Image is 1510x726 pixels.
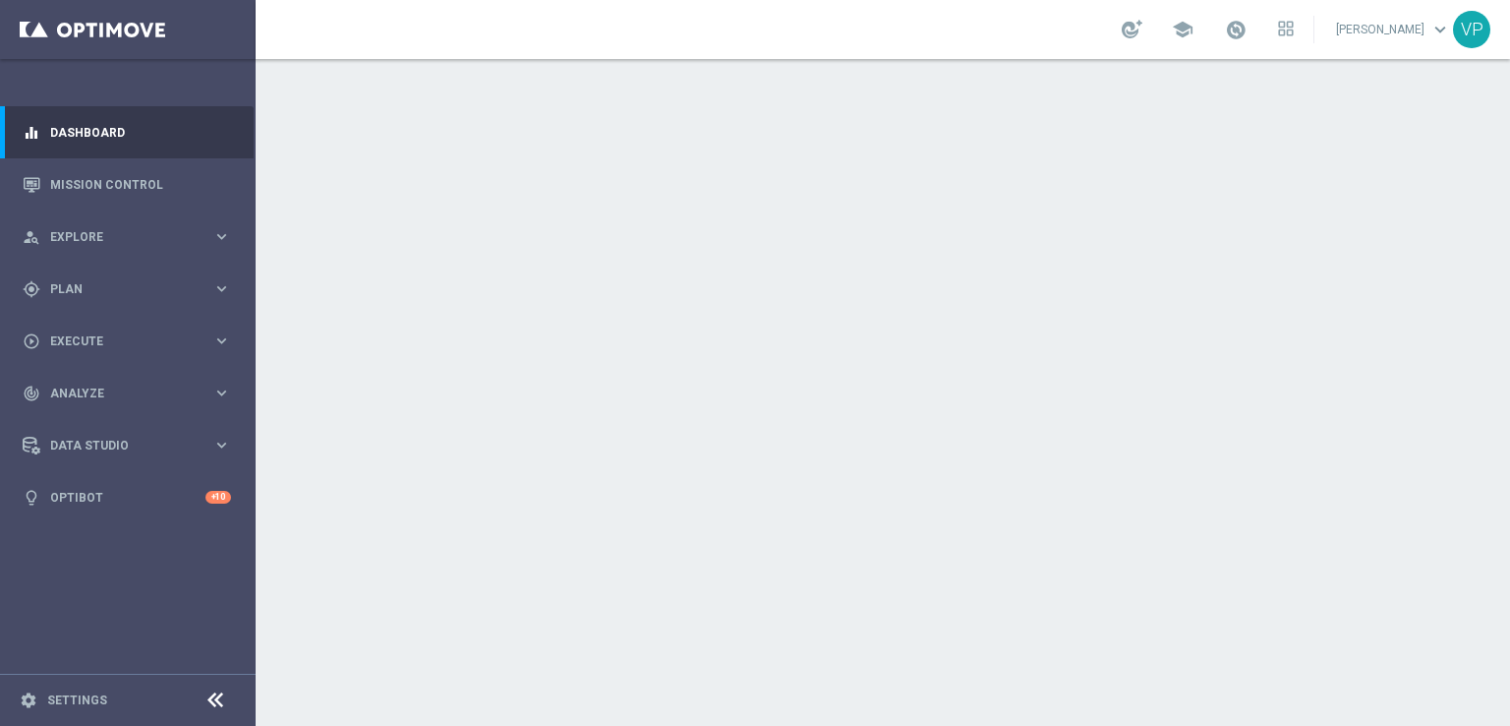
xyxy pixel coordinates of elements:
[23,124,40,142] i: equalizer
[23,385,40,402] i: track_changes
[22,229,232,245] button: person_search Explore keyboard_arrow_right
[50,388,212,399] span: Analyze
[23,437,212,454] div: Data Studio
[50,471,205,523] a: Optibot
[50,231,212,243] span: Explore
[50,440,212,452] span: Data Studio
[1172,19,1193,40] span: school
[23,333,40,350] i: play_circle_outline
[23,385,212,402] div: Analyze
[23,333,212,350] div: Execute
[22,177,232,193] button: Mission Control
[23,228,212,246] div: Explore
[1453,11,1490,48] div: VP
[23,106,231,158] div: Dashboard
[212,436,231,454] i: keyboard_arrow_right
[212,227,231,246] i: keyboard_arrow_right
[212,279,231,298] i: keyboard_arrow_right
[23,489,40,507] i: lightbulb
[22,125,232,141] button: equalizer Dashboard
[50,335,212,347] span: Execute
[1429,19,1451,40] span: keyboard_arrow_down
[23,471,231,523] div: Optibot
[23,158,231,211] div: Mission Control
[212,384,231,402] i: keyboard_arrow_right
[20,692,37,709] i: settings
[23,228,40,246] i: person_search
[22,386,232,401] button: track_changes Analyze keyboard_arrow_right
[22,438,232,454] button: Data Studio keyboard_arrow_right
[50,158,231,211] a: Mission Control
[23,280,212,298] div: Plan
[50,106,231,158] a: Dashboard
[22,490,232,506] button: lightbulb Optibot +10
[205,491,231,504] div: +10
[23,280,40,298] i: gps_fixed
[22,333,232,349] button: play_circle_outline Execute keyboard_arrow_right
[212,332,231,350] i: keyboard_arrow_right
[22,281,232,297] button: gps_fixed Plan keyboard_arrow_right
[1334,15,1453,44] a: [PERSON_NAME]keyboard_arrow_down
[47,695,107,706] a: Settings
[50,283,212,295] span: Plan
